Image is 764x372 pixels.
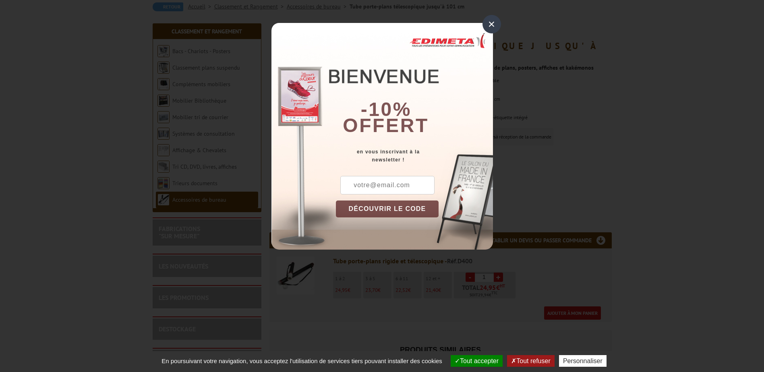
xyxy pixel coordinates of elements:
button: Personnaliser (fenêtre modale) [559,355,607,367]
button: DÉCOUVRIR LE CODE [336,200,439,217]
b: -10% [361,99,412,120]
font: offert [343,115,429,136]
span: En poursuivant votre navigation, vous acceptez l'utilisation de services tiers pouvant installer ... [157,358,446,364]
button: Tout accepter [451,355,503,367]
input: votre@email.com [340,176,435,194]
button: Tout refuser [507,355,554,367]
div: × [482,15,501,33]
div: en vous inscrivant à la newsletter ! [336,148,493,164]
